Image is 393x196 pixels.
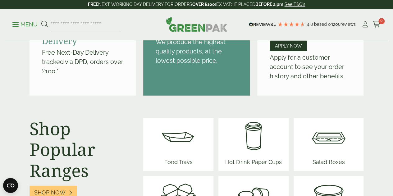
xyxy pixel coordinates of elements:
[270,53,351,81] div: Apply for a customer account to see your order history and other benefits.
[249,22,276,27] img: REVIEWS.io
[373,21,381,28] i: Cart
[275,43,302,49] span: Apply Now
[373,20,381,29] a: 0
[314,22,333,27] span: Based on
[310,118,347,155] img: Salad_box.svg
[223,118,284,155] img: HotDrink_paperCup.svg
[255,2,283,7] strong: BEFORE 2 pm
[307,22,314,27] span: 4.8
[12,21,38,27] a: Menu
[156,37,237,65] div: We produce the highest quality products, at the lowest possible price.
[12,21,38,28] p: Menu
[30,118,136,181] h2: Shop Popular Ranges
[42,48,124,76] div: Free Next-Day Delivery tracked via DPD, orders over £100.*
[88,2,98,7] strong: FREE
[378,18,385,24] span: 0
[160,118,197,171] a: Food Trays
[3,178,18,193] button: Open CMP widget
[270,41,307,51] a: Apply Now
[277,21,305,27] div: 4.79 Stars
[166,17,227,32] img: GreenPak Supplies
[160,118,197,155] img: Food_tray.svg
[223,155,284,171] span: Hot Drink Paper Cups
[333,22,340,27] span: 208
[340,22,356,27] span: reviews
[34,189,66,196] span: Shop Now
[223,118,284,171] a: Hot Drink Paper Cups
[310,155,347,171] span: Salad Boxes
[42,25,124,46] h3: Free Next Day Delivery
[310,118,347,171] a: Salad Boxes
[160,155,197,171] span: Food Trays
[361,21,369,28] i: My Account
[285,2,305,7] a: See T&C's
[192,2,215,7] strong: OVER £100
